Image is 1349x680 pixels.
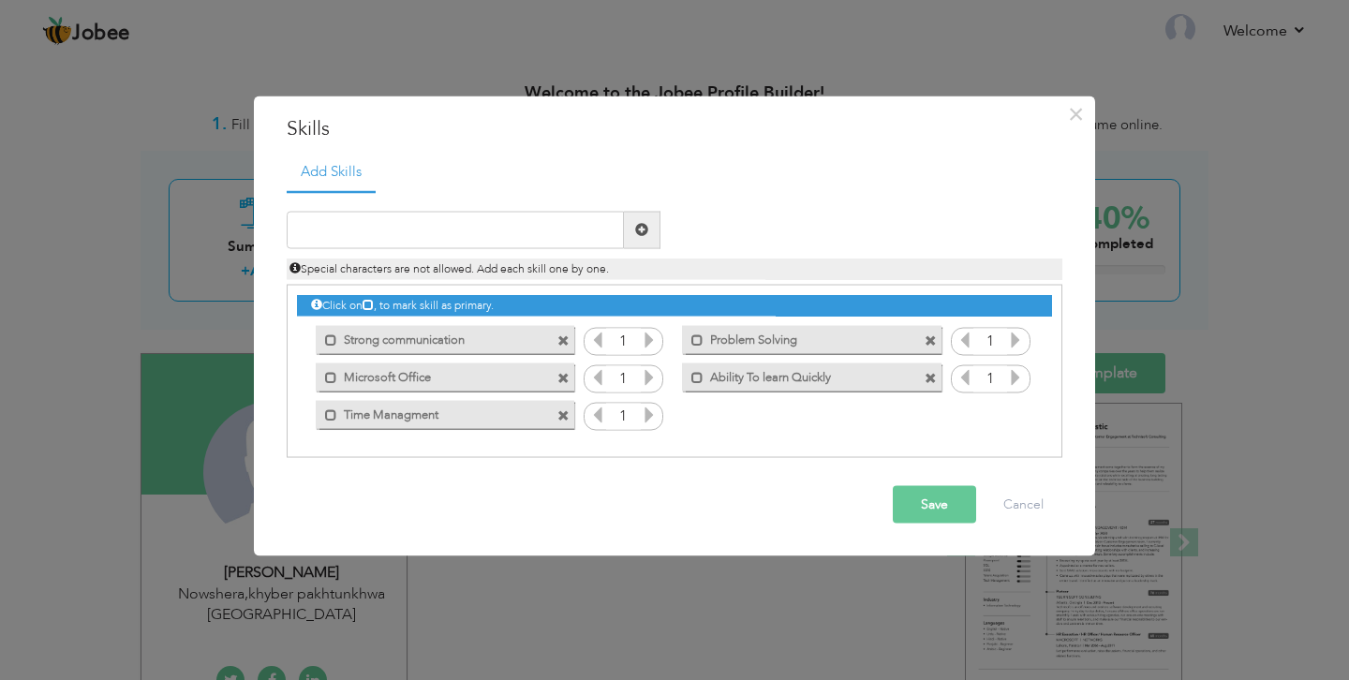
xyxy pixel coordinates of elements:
[287,115,1062,143] h3: Skills
[337,326,526,349] label: Strong communication
[704,326,893,349] label: Problem Solving
[289,260,609,275] span: Special characters are not allowed. Add each skill one by one.
[1060,99,1090,129] button: Close
[985,485,1062,523] button: Cancel
[337,363,526,387] label: Microsoft Office
[287,153,376,194] a: Add Skills
[1068,97,1084,131] span: ×
[297,295,1052,317] div: Click on , to mark skill as primary.
[337,401,526,424] label: Time Managment
[704,363,893,387] label: Ability To learn Quickly
[893,485,976,523] button: Save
